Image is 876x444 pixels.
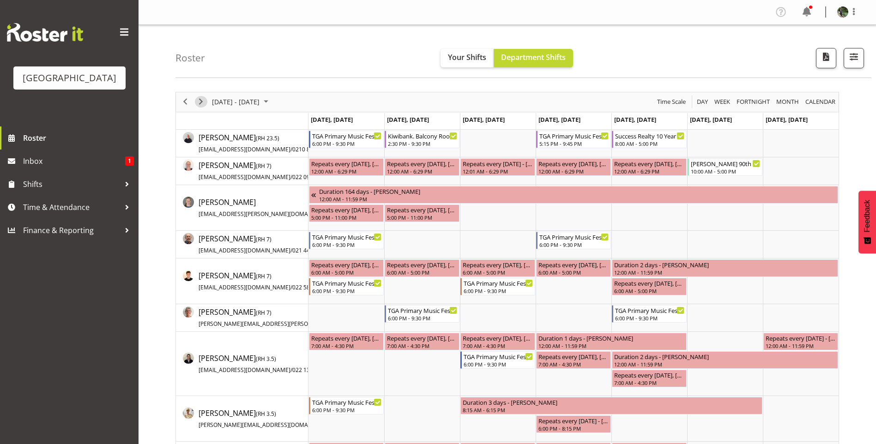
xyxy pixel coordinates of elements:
div: 12:00 AM - 11:59 PM [614,269,836,276]
div: TGA Primary Music Fest. Songs from Sunny Days [312,397,381,407]
div: Amy Duncanson"s event - TGA Primary Music Fest. Songs from Sunny Days Begin From Wednesday, Augus... [460,351,535,369]
div: Beana Badenhorst"s event - TGA Primary Music Fest. Songs from Sunny Days Begin From Monday, Augus... [309,397,384,414]
a: [PERSON_NAME][EMAIL_ADDRESS][PERSON_NAME][DOMAIN_NAME] [199,197,368,219]
td: Alex Freeman resource [176,258,308,304]
div: Amy Duncanson"s event - Repeats every monday, tuesday, wednesday, thursday, friday - Amy Duncanso... [385,333,459,350]
div: Beana Badenhorst"s event - Duration 3 days - Beana Badenhorst Begin From Wednesday, August 27, 20... [460,397,762,414]
span: [DATE], [DATE] [690,115,732,124]
div: 6:00 AM - 5:00 PM [538,269,609,276]
div: Aaron Smart"s event - Kiwibank. Balcony Room HV Begin From Tuesday, August 26, 2025 at 2:30:00 PM... [385,131,459,148]
a: [PERSON_NAME](RH 7)[EMAIL_ADDRESS][DOMAIN_NAME]/022 586 5198 [199,270,327,292]
span: [PERSON_NAME][EMAIL_ADDRESS][PERSON_NAME][PERSON_NAME][DOMAIN_NAME] [199,320,421,328]
span: Your Shifts [448,52,486,62]
span: / [290,173,292,181]
div: 5:00 PM - 11:00 PM [311,214,381,221]
span: 0210 821 7850 [292,145,331,153]
td: Ailie Rundle resource [176,185,308,231]
div: 6:00 AM - 5:00 PM [463,269,533,276]
div: 8:00 AM - 5:00 PM [615,140,684,147]
div: TGA Primary Music Fest. Songs from Sunny Days [615,306,684,315]
div: Repeats every [DATE], [DATE], [DATE], [DATE] - [PERSON_NAME] [311,159,381,168]
button: Month [804,96,837,108]
span: 021 443 464 [292,246,324,254]
div: Alex Freeman"s event - TGA Primary Music Fest. Songs from Sunny Days Begin From Wednesday, August... [460,278,535,295]
span: [DATE], [DATE] [614,115,656,124]
span: [EMAIL_ADDRESS][PERSON_NAME][DOMAIN_NAME] [199,210,334,218]
div: 5:00 PM - 11:00 PM [387,214,457,221]
span: / [290,246,292,254]
div: 5:15 PM - 9:45 PM [539,140,609,147]
span: RH 7 [258,272,270,280]
div: Ailie Rundle"s event - Repeats every monday, tuesday - Ailie Rundle Begin From Monday, August 25,... [309,204,384,222]
div: [GEOGRAPHIC_DATA] [23,71,116,85]
span: Time Scale [656,96,687,108]
div: Alex Freeman"s event - Repeats every monday, tuesday, wednesday, thursday, friday - Alex Freeman ... [460,259,535,277]
div: Repeats every [DATE], [DATE], [DATE], [DATE], [DATE] - [PERSON_NAME] [387,333,457,342]
div: 6:00 AM - 5:00 PM [387,269,457,276]
span: [PERSON_NAME] [199,307,458,328]
span: [PERSON_NAME] [199,353,327,374]
div: Repeats every [DATE], [DATE], [DATE], [DATE] - [PERSON_NAME] [387,159,457,168]
button: Fortnight [735,96,772,108]
span: [DATE], [DATE] [387,115,429,124]
div: TGA Primary Music Fest. Songs from Sunny Days [312,232,381,241]
button: August 2025 [211,96,272,108]
span: ( ) [256,235,272,243]
div: Aiddie Carnihan"s event - Mikes 90th birthday lunch Begin From Saturday, August 30, 2025 at 10:00... [688,158,762,176]
span: [EMAIL_ADDRESS][DOMAIN_NAME] [199,145,290,153]
div: Aaron Smart"s event - Success Realty 10 Year Lunch Cargo Shed Begin From Friday, August 29, 2025 ... [612,131,687,148]
div: 6:00 PM - 9:30 PM [615,314,684,322]
div: TGA Primary Music Fest. Songs from Sunny Days [312,131,381,140]
td: Aiddie Carnihan resource [176,157,308,185]
div: 6:00 AM - 5:00 PM [311,269,381,276]
div: Duration 2 days - [PERSON_NAME] [614,260,836,269]
div: Aiddie Carnihan"s event - Repeats every monday, tuesday, thursday, friday - Aiddie Carnihan Begin... [385,158,459,176]
div: Repeats every [DATE], [DATE], [DATE], [DATE], [DATE] - [PERSON_NAME] [387,260,457,269]
span: / [290,145,292,153]
div: TGA Primary Music Fest. Songs from Sunny Days [464,352,533,361]
div: TGA Primary Music Fest. Songs from Sunny Days [464,278,533,288]
div: 12:00 AM - 6:29 PM [614,168,684,175]
div: next period [193,92,209,112]
td: Amanda Clark resource [176,304,308,332]
span: ( ) [256,410,276,418]
div: 7:00 AM - 4:30 PM [614,379,684,386]
span: RH 7 [258,309,270,317]
div: 10:00 AM - 5:00 PM [691,168,760,175]
a: [PERSON_NAME](RH 3.5)[EMAIL_ADDRESS][DOMAIN_NAME]/022 137 6388 [199,353,327,375]
div: 6:00 PM - 9:30 PM [539,241,609,248]
span: Inbox [23,154,125,168]
div: Repeats every [DATE], [DATE], [DATE], [DATE], [DATE] - [PERSON_NAME] [463,333,533,342]
span: / [290,283,292,291]
span: Month [775,96,800,108]
div: Aiddie Carnihan"s event - Repeats every wednesday - Aiddie Carnihan Begin From Wednesday, August ... [460,158,535,176]
span: RH 7 [258,162,270,170]
div: Alec Were"s event - TGA Primary Music Fest. Songs from Sunny Days Begin From Thursday, August 28,... [536,232,611,249]
div: 6:00 PM - 9:30 PM [464,360,533,368]
span: [PERSON_NAME] [199,270,327,292]
span: [DATE] - [DATE] [211,96,260,108]
div: 6:00 PM - 9:30 PM [312,140,381,147]
div: 12:00 AM - 11:59 PM [766,342,836,349]
span: [PERSON_NAME] [199,197,368,218]
div: 6:00 AM - 5:00 PM [614,287,684,294]
span: Fortnight [736,96,771,108]
div: Alex Freeman"s event - Duration 2 days - Alex Freeman Begin From Friday, August 29, 2025 at 12:00... [612,259,838,277]
div: 12:00 AM - 11:59 PM [614,360,836,368]
div: Amanda Clark"s event - TGA Primary Music Fest. Songs from Sunny Days Begin From Tuesday, August 2... [385,305,459,323]
div: 12:00 AM - 11:59 PM [538,342,684,349]
div: 2:30 PM - 9:30 PM [388,140,457,147]
div: Amy Duncanson"s event - Duration 1 days - Amy Duncanson Begin From Thursday, August 28, 2025 at 1... [536,333,687,350]
div: Amy Duncanson"s event - Repeats every sunday - Amy Duncanson Begin From Sunday, August 31, 2025 a... [763,333,838,350]
div: Alec Were"s event - TGA Primary Music Fest. Songs from Sunny Days Begin From Monday, August 25, 2... [309,232,384,249]
div: 8:15 AM - 6:15 PM [463,406,760,414]
span: [DATE], [DATE] [311,115,353,124]
button: Feedback - Show survey [858,191,876,253]
div: 6:00 PM - 9:30 PM [312,287,381,294]
div: TGA Primary Music Fest. Songs from Sunny Days [388,306,457,315]
span: [DATE], [DATE] [538,115,580,124]
div: [PERSON_NAME] 90th birthday lunch [691,159,760,168]
div: 6:00 PM - 9:30 PM [312,241,381,248]
div: 12:01 AM - 6:29 PM [463,168,533,175]
div: Ailie Rundle"s event - Repeats every monday, tuesday - Ailie Rundle Begin From Tuesday, August 26... [385,204,459,222]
